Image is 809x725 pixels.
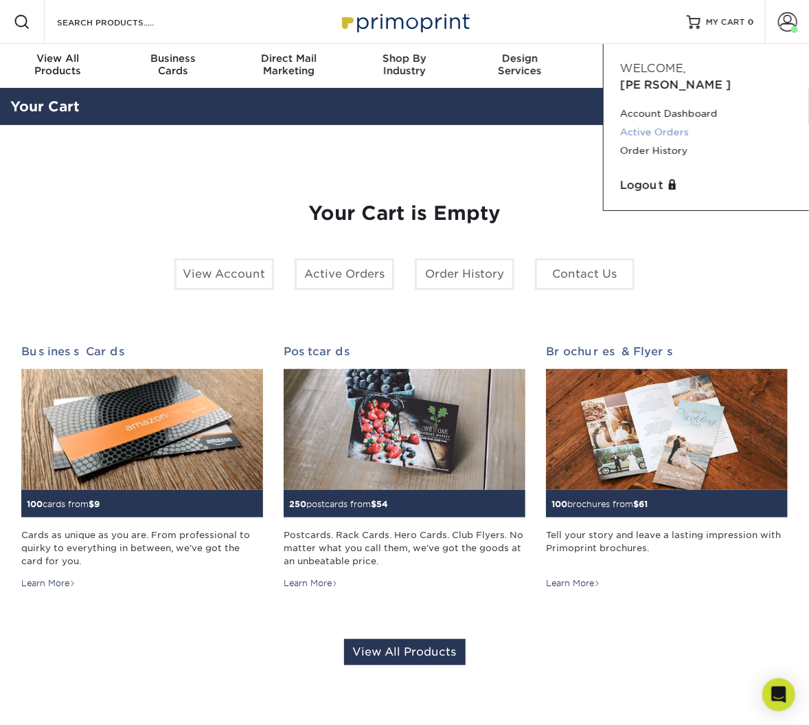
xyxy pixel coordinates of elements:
span: Design [462,52,578,65]
span: Shop By [347,52,462,65]
span: $ [371,499,376,509]
span: MY CART [706,16,745,28]
a: View Account [174,258,274,290]
div: Industry [347,52,462,77]
span: Welcome, [620,62,686,75]
span: Direct Mail [231,52,347,65]
small: cards from [27,499,100,509]
img: Primoprint [336,7,473,36]
a: Shop ByIndustry [347,44,462,88]
div: Services [462,52,578,77]
div: Learn More [284,577,338,590]
a: DesignServices [462,44,578,88]
h1: Your Cart is Empty [21,202,788,225]
small: brochures from [551,499,648,509]
span: 0 [748,17,754,27]
a: Order History [415,258,514,290]
a: Direct MailMarketing [231,44,347,88]
span: 100 [27,499,43,509]
span: [PERSON_NAME] [620,78,731,91]
div: Cards as unique as you are. From professional to quirky to everything in between, we've got the c... [21,528,263,568]
a: Brochures & Flyers 100brochures from$61 Tell your story and leave a lasting impression with Primo... [546,345,788,590]
h2: Postcards [284,345,525,358]
a: View All Products [344,639,466,665]
div: & Templates [578,52,693,77]
h2: Business Cards [21,345,263,358]
a: Contact Us [535,258,635,290]
span: Business [115,52,231,65]
a: Logout [620,177,793,194]
a: Your Cart [10,98,80,115]
span: Resources [578,52,693,65]
div: Open Intercom Messenger [762,678,795,711]
img: Business Cards [21,369,263,490]
a: BusinessCards [115,44,231,88]
img: Postcards [284,369,525,490]
div: Cards [115,52,231,77]
img: Brochures & Flyers [546,369,788,490]
div: Postcards. Rack Cards. Hero Cards. Club Flyers. No matter what you call them, we've got the goods... [284,528,525,568]
span: $ [633,499,639,509]
span: $ [89,499,94,509]
span: 100 [551,499,567,509]
span: 54 [376,499,388,509]
a: Active Orders [620,123,793,142]
small: postcards from [289,499,388,509]
input: SEARCH PRODUCTS..... [56,14,190,30]
a: Order History [620,142,793,160]
div: Learn More [546,577,600,590]
span: 250 [289,499,306,509]
div: Tell your story and leave a lasting impression with Primoprint brochures. [546,528,788,568]
a: Business Cards 100cards from$9 Cards as unique as you are. From professional to quirky to everyth... [21,345,263,590]
span: 9 [94,499,100,509]
div: Learn More [21,577,76,590]
a: Postcards 250postcards from$54 Postcards. Rack Cards. Hero Cards. Club Flyers. No matter what you... [284,345,525,590]
a: Account Dashboard [620,104,793,123]
div: Marketing [231,52,347,77]
h2: Brochures & Flyers [546,345,788,358]
a: Active Orders [295,258,394,290]
span: 61 [639,499,648,509]
a: Resources& Templates [578,44,693,88]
